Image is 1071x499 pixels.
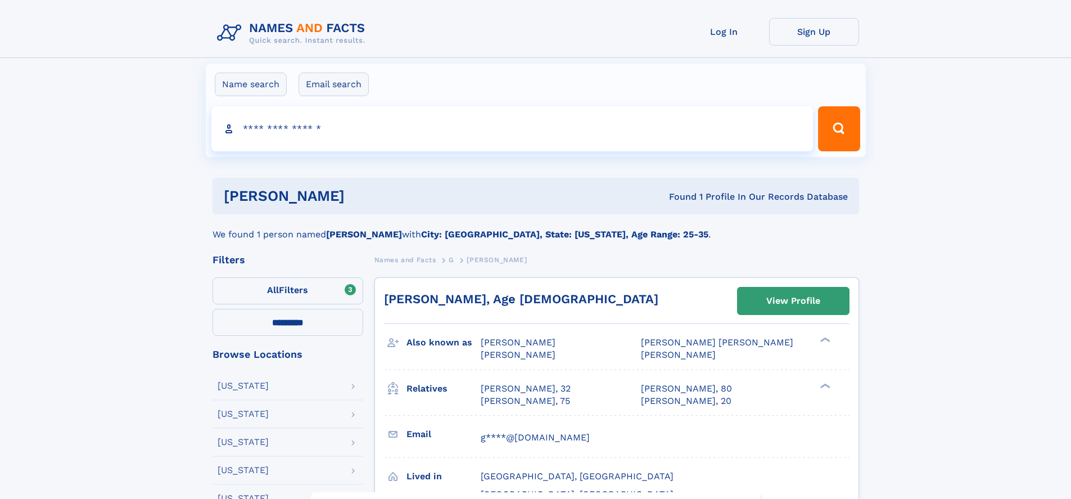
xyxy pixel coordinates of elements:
label: Email search [299,73,369,96]
div: [US_STATE] [218,466,269,475]
a: [PERSON_NAME], 75 [481,395,570,407]
div: View Profile [766,288,820,314]
a: [PERSON_NAME], Age [DEMOGRAPHIC_DATA] [384,292,658,306]
div: [US_STATE] [218,438,269,447]
div: Found 1 Profile In Our Records Database [507,191,848,203]
span: [PERSON_NAME] [481,337,555,348]
b: City: [GEOGRAPHIC_DATA], State: [US_STATE], Age Range: 25-35 [421,229,708,240]
span: All [267,285,279,295]
span: [PERSON_NAME] [641,349,716,360]
h3: Email [406,425,481,444]
div: ❯ [817,382,831,389]
h1: [PERSON_NAME] [224,189,507,203]
a: Log In [679,18,769,46]
a: Names and Facts [374,253,436,267]
a: [PERSON_NAME], 32 [481,383,571,395]
a: Sign Up [769,18,859,46]
button: Search Button [818,106,860,151]
h3: Relatives [406,379,481,398]
span: [PERSON_NAME] [PERSON_NAME] [641,337,793,348]
h3: Also known as [406,333,481,352]
div: [US_STATE] [218,381,269,390]
img: Logo Names and Facts [213,18,374,48]
a: View Profile [738,287,849,314]
div: ❯ [817,336,831,344]
span: [GEOGRAPHIC_DATA], [GEOGRAPHIC_DATA] [481,471,674,482]
div: Browse Locations [213,349,363,359]
a: G [449,253,454,267]
a: [PERSON_NAME], 20 [641,395,731,407]
label: Name search [215,73,287,96]
span: [PERSON_NAME] [481,349,555,360]
a: [PERSON_NAME], 80 [641,383,732,395]
div: Filters [213,255,363,265]
div: [US_STATE] [218,410,269,419]
input: search input [211,106,814,151]
span: G [449,256,454,264]
span: [PERSON_NAME] [467,256,527,264]
label: Filters [213,277,363,304]
b: [PERSON_NAME] [326,229,402,240]
h3: Lived in [406,467,481,486]
div: We found 1 person named with . [213,214,859,241]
